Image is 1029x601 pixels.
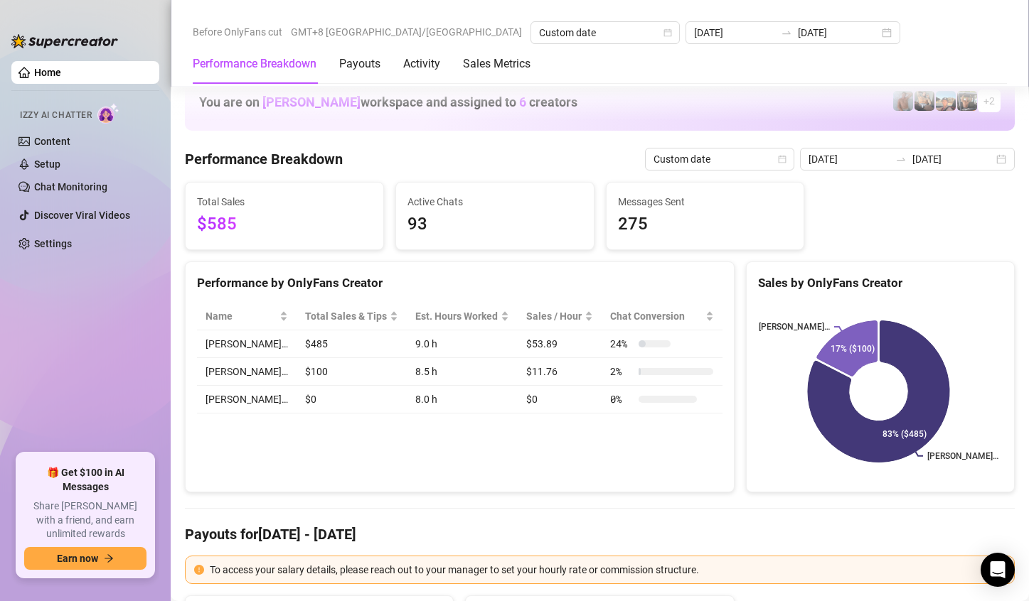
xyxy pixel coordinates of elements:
button: Earn nowarrow-right [24,547,146,570]
h4: Performance Breakdown [185,149,343,169]
text: [PERSON_NAME]… [927,451,998,461]
a: Discover Viral Videos [34,210,130,221]
span: Before OnlyFans cut [193,21,282,43]
img: AI Chatter [97,103,119,124]
img: logo-BBDzfeDw.svg [11,34,118,48]
th: Chat Conversion [602,303,722,330]
th: Name [197,303,297,330]
div: Performance Breakdown [193,55,316,72]
span: Messages Sent [618,194,793,210]
div: Payouts [339,55,380,72]
h1: You are on workspace and assigned to creators [199,94,577,110]
a: Chat Monitoring [34,181,107,193]
span: 0 % [610,391,633,407]
th: Total Sales & Tips [297,303,407,330]
span: calendar [778,155,787,163]
span: to [781,27,792,38]
a: Content [34,136,70,147]
td: [PERSON_NAME]… [197,358,297,386]
span: 275 [618,211,793,238]
span: swap-right [895,153,907,165]
input: Start date [809,151,890,167]
span: Share [PERSON_NAME] with a friend, and earn unlimited rewards [24,499,146,541]
td: 8.5 h [407,358,518,386]
div: Sales Metrics [463,55,531,72]
span: Total Sales [197,194,372,210]
div: Performance by OnlyFans Creator [197,274,723,293]
span: Active Chats [407,194,582,210]
span: Izzy AI Chatter [20,109,92,122]
img: Zach [936,91,956,111]
div: Sales by OnlyFans Creator [758,274,1003,293]
a: Settings [34,238,72,249]
td: $0 [518,386,602,413]
span: 🎁 Get $100 in AI Messages [24,466,146,494]
div: Activity [403,55,440,72]
span: Total Sales & Tips [305,308,387,324]
td: $0 [297,386,407,413]
span: Custom date [539,22,671,43]
span: exclamation-circle [194,565,204,575]
text: [PERSON_NAME]… [759,322,830,332]
span: Chat Conversion [610,308,702,324]
input: Start date [694,25,775,40]
span: arrow-right [104,553,114,563]
span: calendar [663,28,672,37]
span: Sales / Hour [526,308,582,324]
span: GMT+8 [GEOGRAPHIC_DATA]/[GEOGRAPHIC_DATA] [291,21,522,43]
div: To access your salary details, please reach out to your manager to set your hourly rate or commis... [210,562,1006,578]
td: 8.0 h [407,386,518,413]
h4: Payouts for [DATE] - [DATE] [185,524,1015,544]
input: End date [912,151,993,167]
td: $11.76 [518,358,602,386]
td: [PERSON_NAME]… [197,386,297,413]
td: 9.0 h [407,330,518,358]
div: Open Intercom Messenger [981,553,1015,587]
span: 2 % [610,364,633,379]
td: $53.89 [518,330,602,358]
td: [PERSON_NAME]… [197,330,297,358]
span: $585 [197,211,372,238]
input: End date [798,25,879,40]
td: $485 [297,330,407,358]
span: Custom date [654,148,786,170]
span: swap-right [781,27,792,38]
span: to [895,153,907,165]
td: $100 [297,358,407,386]
img: Joey [893,91,913,111]
div: Est. Hours Worked [415,308,498,324]
span: 93 [407,211,582,238]
a: Setup [34,158,60,170]
img: George [915,91,934,111]
img: Nathan [957,91,977,111]
span: [PERSON_NAME] [262,94,361,109]
span: 24 % [610,336,633,352]
span: Name [206,308,277,324]
th: Sales / Hour [518,303,602,330]
a: Home [34,67,61,78]
span: Earn now [57,553,98,564]
span: + 2 [983,93,995,109]
span: 6 [519,94,526,109]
